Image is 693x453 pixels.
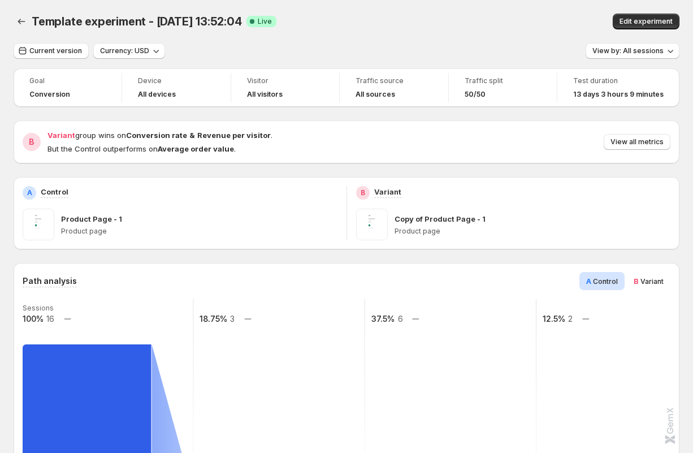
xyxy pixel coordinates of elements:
button: View all metrics [604,134,670,150]
strong: Conversion rate [126,131,187,140]
span: Goal [29,76,106,85]
text: Sessions [23,304,54,312]
text: 6 [398,314,403,323]
span: But the Control outperforms on . [47,144,236,153]
h2: A [27,188,32,197]
span: Variant [640,277,664,286]
strong: & [189,131,195,140]
text: 37.5% [371,314,395,323]
p: Variant [374,186,401,197]
a: Test duration13 days 3 hours 9 minutes [573,75,664,100]
span: B [634,277,639,286]
span: Edit experiment [620,17,673,26]
span: Template experiment - [DATE] 13:52:04 [32,15,242,28]
a: GoalConversion [29,75,106,100]
strong: Revenue per visitor [197,131,271,140]
h4: All visitors [247,90,283,99]
span: 50/50 [465,90,486,99]
h4: All sources [356,90,395,99]
span: Conversion [29,90,70,99]
span: Test duration [573,76,664,85]
button: Currency: USD [93,43,165,59]
h2: B [361,188,365,197]
h4: All devices [138,90,176,99]
span: group wins on . [47,131,272,140]
span: Live [258,17,272,26]
button: Current version [14,43,89,59]
span: Current version [29,46,82,55]
p: Product page [61,227,337,236]
h3: Path analysis [23,275,77,287]
span: Control [593,277,618,286]
span: Currency: USD [100,46,149,55]
p: Product page [395,227,671,236]
span: View all metrics [610,137,664,146]
text: 2 [568,314,573,323]
span: 13 days 3 hours 9 minutes [573,90,664,99]
h2: B [29,136,34,148]
strong: Average order value [158,144,234,153]
text: 18.75% [200,314,227,323]
a: Traffic split50/50 [465,75,541,100]
button: Back [14,14,29,29]
a: DeviceAll devices [138,75,214,100]
a: VisitorAll visitors [247,75,323,100]
text: 12.5% [543,314,565,323]
a: Traffic sourceAll sources [356,75,432,100]
text: 3 [230,314,235,323]
img: Copy of Product Page - 1 [356,209,388,240]
span: Variant [47,131,75,140]
p: Copy of Product Page - 1 [395,213,486,225]
span: Traffic source [356,76,432,85]
img: Product Page - 1 [23,209,54,240]
span: Traffic split [465,76,541,85]
button: Edit experiment [613,14,679,29]
p: Control [41,186,68,197]
span: View by: All sessions [592,46,664,55]
span: Visitor [247,76,323,85]
span: A [586,277,591,286]
text: 16 [46,314,54,323]
p: Product Page - 1 [61,213,122,225]
text: 100% [23,314,44,323]
button: View by: All sessions [586,43,679,59]
span: Device [138,76,214,85]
